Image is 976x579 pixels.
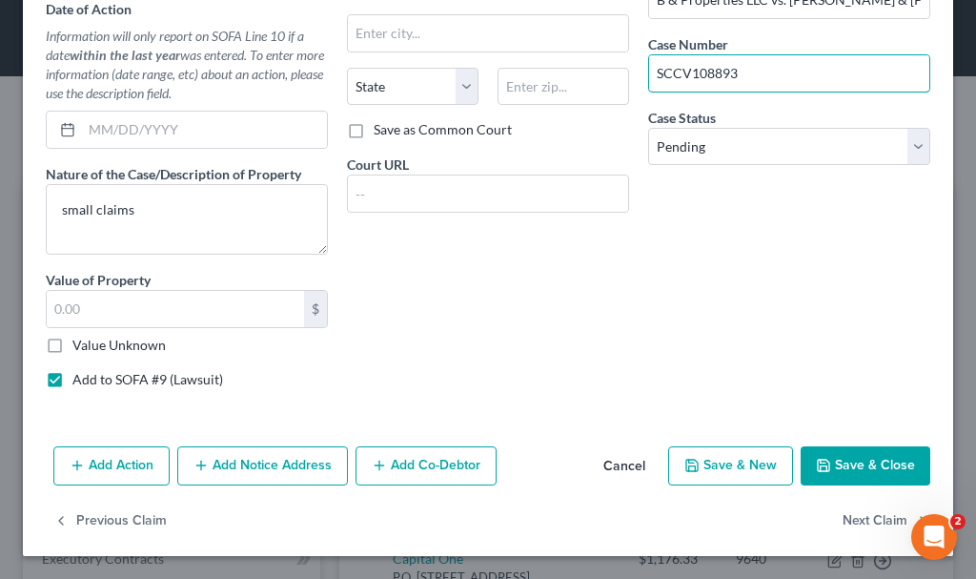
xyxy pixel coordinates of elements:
button: Add Action [53,446,170,486]
input: MM/DD/YYYY [82,112,327,148]
label: Nature of the Case/Description of Property [46,164,301,184]
button: Add Notice Address [177,446,348,486]
button: Cancel [588,448,661,486]
input: Enter zip... [498,68,629,106]
input: # [649,55,929,92]
label: Court URL [347,155,409,175]
input: 0.00 [47,291,304,327]
strong: within the last year [70,47,180,63]
div: Information will only report on SOFA Line 10 if a date was entered. To enter more information (da... [46,27,328,103]
button: Previous Claim [53,501,167,541]
label: Value of Property [46,270,151,290]
span: 2 [950,514,966,529]
span: Case Status [648,110,716,126]
button: Next Claim [843,501,930,541]
label: Add to SOFA #9 (Lawsuit) [72,370,223,389]
label: Case Number [648,34,728,54]
input: -- [348,176,628,212]
input: Enter city... [348,15,628,52]
div: $ [304,291,327,327]
label: Save as Common Court [374,120,512,139]
button: Add Co-Debtor [356,446,497,486]
label: Value Unknown [72,336,166,355]
button: Save & Close [801,446,930,486]
iframe: Intercom live chat [911,514,957,560]
button: Save & New [668,446,793,486]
